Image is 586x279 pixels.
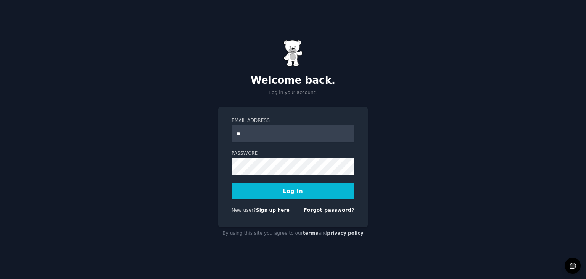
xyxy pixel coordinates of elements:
[232,150,354,157] label: Password
[283,40,303,67] img: Gummy Bear
[327,230,364,236] a: privacy policy
[218,227,368,240] div: By using this site you agree to our and
[232,208,256,213] span: New user?
[303,230,318,236] a: terms
[232,117,354,124] label: Email Address
[232,183,354,199] button: Log In
[218,75,368,87] h2: Welcome back.
[304,208,354,213] a: Forgot password?
[218,89,368,96] p: Log in your account.
[256,208,290,213] a: Sign up here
